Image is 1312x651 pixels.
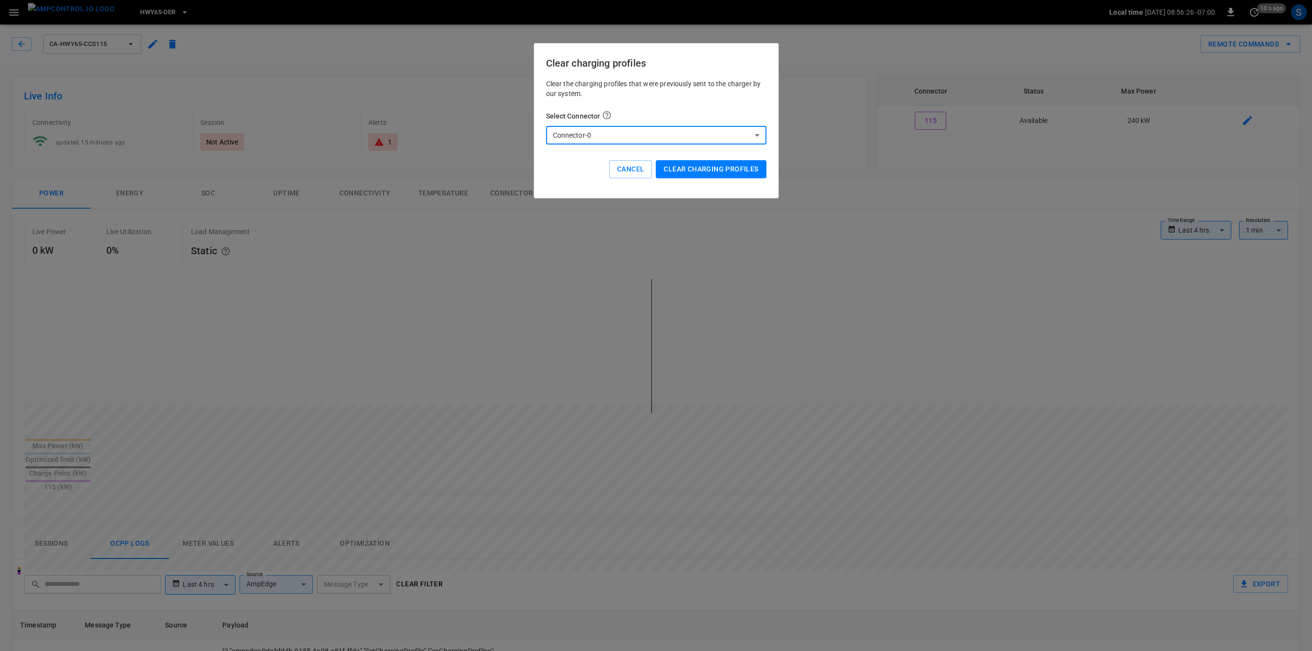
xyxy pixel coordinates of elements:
h6: Select Connector [546,110,766,122]
h6: Clear charging profiles [546,55,766,71]
button: Clear charging profiles [656,160,766,178]
div: Connector-0 [546,126,766,145]
p: Clear the charging profiles that were previously sent to the charger by our system. [546,79,766,98]
button: Cancel [609,160,652,178]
